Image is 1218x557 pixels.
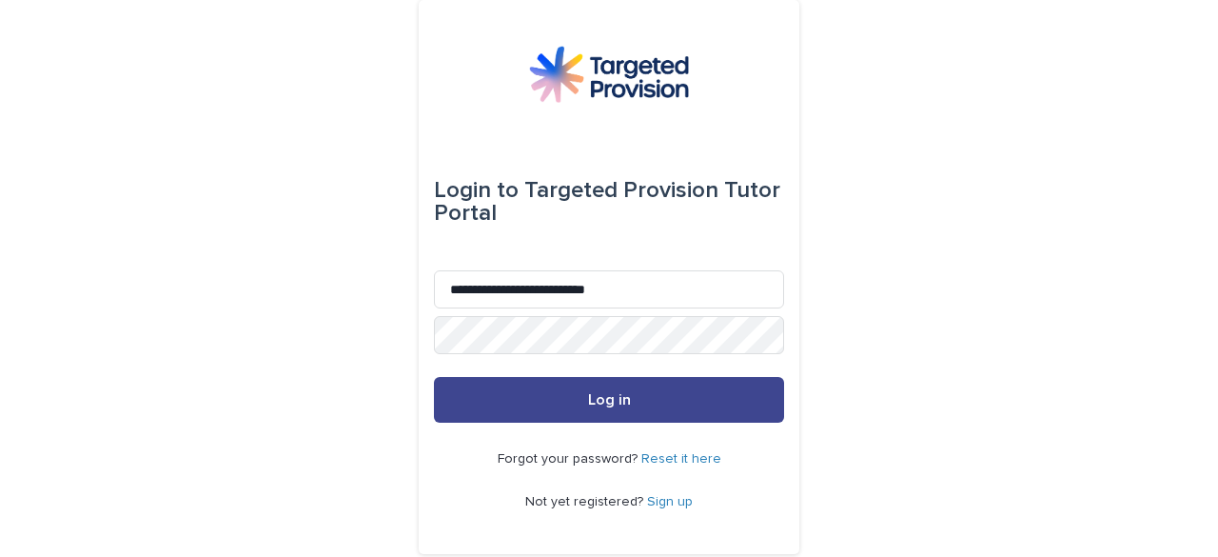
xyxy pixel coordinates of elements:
span: Log in [588,392,631,408]
div: Targeted Provision Tutor Portal [434,164,784,240]
span: Login to [434,179,519,202]
a: Sign up [647,495,693,508]
span: Not yet registered? [525,495,647,508]
img: M5nRWzHhSzIhMunXDL62 [529,46,689,103]
button: Log in [434,377,784,423]
a: Reset it here [641,452,721,466]
span: Forgot your password? [498,452,641,466]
